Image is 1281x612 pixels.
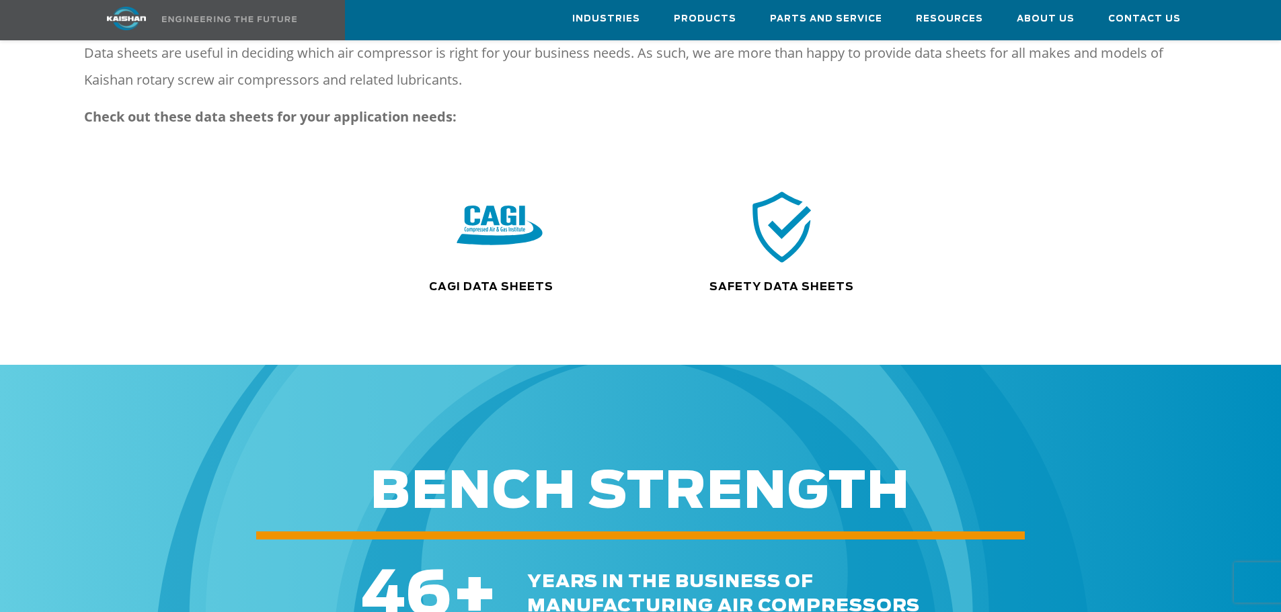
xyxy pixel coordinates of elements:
p: Data sheets are useful in deciding which air compressor is right for your business needs. As such... [84,40,1173,93]
img: CAGI [457,183,543,270]
a: CAGI Data Sheets [429,281,553,292]
a: Industries [572,1,640,37]
span: Contact Us [1108,11,1181,27]
a: Parts and Service [770,1,882,37]
a: Products [674,1,736,37]
span: Industries [572,11,640,27]
a: Safety Data Sheets [709,281,854,292]
span: Resources [916,11,983,27]
a: About Us [1017,1,1075,37]
img: safety icon [743,187,821,266]
span: Parts and Service [770,11,882,27]
strong: Check out these data sheets for your application needs: [84,107,457,126]
div: CAGI [358,187,641,266]
span: About Us [1017,11,1075,27]
div: safety icon [652,187,911,266]
img: Engineering the future [162,16,297,22]
span: Products [674,11,736,27]
a: Contact Us [1108,1,1181,37]
img: kaishan logo [76,7,177,30]
a: Resources [916,1,983,37]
